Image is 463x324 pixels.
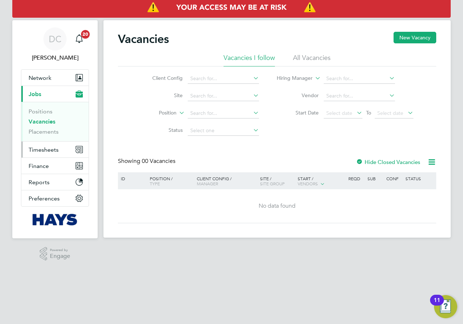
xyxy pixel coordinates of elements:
span: 20 [81,30,90,39]
span: Danielle Croombs [21,53,89,62]
div: Sub [366,172,385,185]
button: Jobs [21,86,89,102]
div: Showing [118,157,177,165]
div: Status [404,172,435,185]
span: Reports [29,179,50,186]
button: Open Resource Center, 11 new notifications [434,295,457,318]
span: To [364,108,373,117]
li: All Vacancies [293,53,331,66]
span: Site Group [260,181,285,186]
span: Jobs [29,91,41,98]
label: Client Config [141,75,183,81]
a: Placements [29,128,59,135]
label: Hiring Manager [271,75,313,82]
span: Manager [197,181,218,186]
h2: Vacancies [118,32,169,46]
button: New Vacancy [394,32,436,43]
div: Site / [258,172,296,190]
div: Start / [296,172,347,190]
div: Position / [144,172,195,190]
input: Search for... [188,108,259,118]
a: Go to home page [21,214,89,225]
button: Preferences [21,190,89,206]
a: DC[PERSON_NAME] [21,27,89,62]
div: Jobs [21,102,89,141]
button: Timesheets [21,142,89,157]
span: Preferences [29,195,60,202]
span: Timesheets [29,146,59,153]
div: Reqd [347,172,365,185]
button: Network [21,70,89,86]
button: Finance [21,158,89,174]
label: Vendor [277,92,319,99]
span: Finance [29,163,49,169]
div: 11 [434,300,440,310]
span: Network [29,74,51,81]
a: 20 [72,27,86,51]
span: Type [150,181,160,186]
input: Search for... [188,91,259,101]
div: ID [119,172,144,185]
label: Status [141,127,183,133]
nav: Main navigation [12,20,98,238]
span: Vendors [298,181,318,186]
input: Search for... [188,74,259,84]
span: DC [49,34,61,44]
input: Search for... [324,74,395,84]
input: Search for... [324,91,395,101]
li: Vacancies I follow [224,53,275,66]
div: Conf [385,172,403,185]
label: Position [135,109,177,117]
div: No data found [119,202,435,210]
a: Vacancies [29,118,55,125]
button: Reports [21,174,89,190]
span: Select date [377,110,403,116]
span: 00 Vacancies [142,157,175,165]
span: Powered by [50,247,70,253]
img: hays-logo-retina.png [33,214,78,225]
label: Site [141,92,183,99]
div: Client Config / [195,172,258,190]
span: Engage [50,253,70,259]
label: Hide Closed Vacancies [356,159,420,165]
input: Select one [188,126,259,136]
label: Start Date [277,109,319,116]
a: Positions [29,108,52,115]
a: Powered byEngage [40,247,71,261]
span: Select date [326,110,352,116]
